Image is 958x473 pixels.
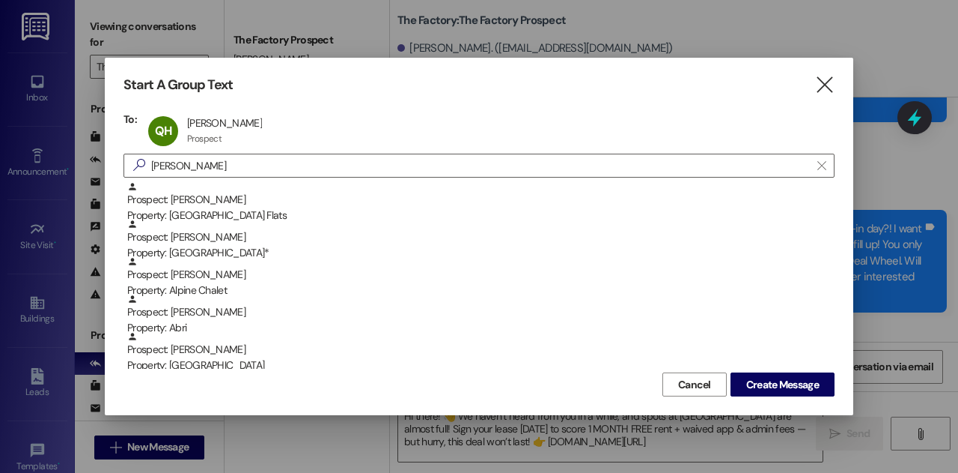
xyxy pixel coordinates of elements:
[127,181,835,224] div: Prospect: [PERSON_NAME]
[187,116,262,130] div: [PERSON_NAME]
[127,157,151,173] i: 
[187,133,222,145] div: Prospect
[678,377,711,393] span: Cancel
[127,294,835,337] div: Prospect: [PERSON_NAME]
[123,219,835,256] div: Prospect: [PERSON_NAME]Property: [GEOGRAPHIC_DATA]*
[810,154,834,177] button: Clear text
[817,160,826,172] i: 
[151,155,810,176] input: Search for any contact or apartment
[127,320,835,336] div: Property: Abri
[123,256,835,294] div: Prospect: [PERSON_NAME]Property: Alpine Chalet
[123,294,835,331] div: Prospect: [PERSON_NAME]Property: Abri
[127,208,835,223] div: Property: [GEOGRAPHIC_DATA] Flats
[662,373,727,397] button: Cancel
[127,219,835,262] div: Prospect: [PERSON_NAME]
[127,256,835,299] div: Prospect: [PERSON_NAME]
[155,123,171,139] span: QH
[123,76,233,94] h3: Start A Group Text
[123,331,835,369] div: Prospect: [PERSON_NAME]Property: [GEOGRAPHIC_DATA]
[123,181,835,219] div: Prospect: [PERSON_NAME]Property: [GEOGRAPHIC_DATA] Flats
[127,358,835,373] div: Property: [GEOGRAPHIC_DATA]
[127,283,835,298] div: Property: Alpine Chalet
[123,112,137,126] h3: To:
[127,245,835,261] div: Property: [GEOGRAPHIC_DATA]*
[746,377,819,393] span: Create Message
[814,77,835,93] i: 
[127,331,835,374] div: Prospect: [PERSON_NAME]
[730,373,835,397] button: Create Message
